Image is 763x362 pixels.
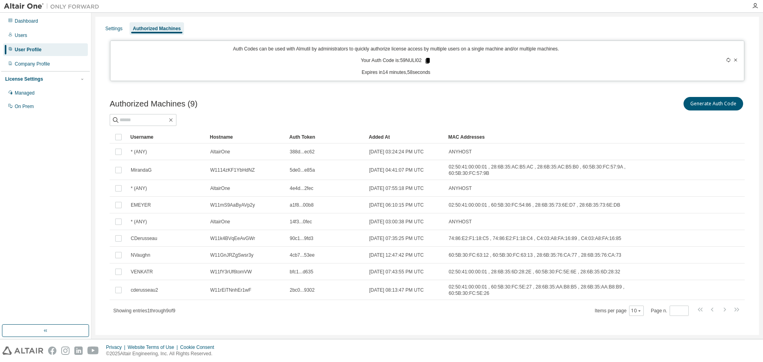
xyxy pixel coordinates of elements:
[369,131,442,143] div: Added At
[131,149,147,155] span: * (ANY)
[449,235,621,242] span: 74:86:E2:F1:18:C5 , 74:86:E2:F1:18:C4 , C4:03:A8:FA:16:89 , C4:03:A8:FA:16:85
[210,269,252,275] span: W11fY3rUf6tomVW
[15,18,38,24] div: Dashboard
[5,76,43,82] div: License Settings
[290,252,315,258] span: 4cb7...53ee
[15,103,34,110] div: On Prem
[210,167,255,173] span: W1114zKF1YbHdNZ
[110,99,198,108] span: Authorized Machines (9)
[105,25,122,32] div: Settings
[106,350,219,357] p: © 2025 Altair Engineering, Inc. All Rights Reserved.
[113,308,175,314] span: Showing entries 1 through 9 of 9
[448,131,657,143] div: MAC Addresses
[369,235,424,242] span: [DATE] 07:35:25 PM UTC
[369,185,424,192] span: [DATE] 07:55:18 PM UTC
[115,46,677,52] p: Auth Codes can be used with Almutil by administrators to quickly authorize license access by mult...
[74,347,83,355] img: linkedin.svg
[210,235,255,242] span: W11k4BVqEeAvGWr
[369,287,424,293] span: [DATE] 08:13:47 PM UTC
[131,252,150,258] span: NVaughn
[290,149,315,155] span: 388d...ec62
[290,235,313,242] span: 90c1...9fd3
[131,185,147,192] span: * (ANY)
[48,347,56,355] img: facebook.svg
[131,269,153,275] span: VENKATR
[595,306,644,316] span: Items per page
[369,252,424,258] span: [DATE] 12:47:42 PM UTC
[449,164,657,176] span: 02:50:41:00:00:01 , 28:6B:35:AC:B5:AC , 28:6B:35:AC:B5:B0 , 60:5B:30:FC:57:9A , 60:5B:30:FC:57:9B
[210,287,251,293] span: W11rEiTNnhEr1wF
[15,90,35,96] div: Managed
[290,167,315,173] span: 5de0...e85a
[210,252,254,258] span: W11GnJRZgSwsr3y
[449,219,472,225] span: ANYHOST
[289,131,362,143] div: Auth Token
[369,219,424,225] span: [DATE] 03:00:38 PM UTC
[131,235,157,242] span: CDerusseau
[130,131,203,143] div: Username
[61,347,70,355] img: instagram.svg
[128,344,180,350] div: Website Terms of Use
[290,219,312,225] span: 14f3...0fec
[361,57,431,64] p: Your Auth Code is: 59NULI02
[449,149,472,155] span: ANYHOST
[449,202,620,208] span: 02:50:41:00:00:01 , 60:5B:30:FC:54:86 , 28:6B:35:73:6E:D7 , 28:6B:35:73:6E:DB
[369,269,424,275] span: [DATE] 07:43:55 PM UTC
[651,306,689,316] span: Page n.
[4,2,103,10] img: Altair One
[2,347,43,355] img: altair_logo.svg
[210,131,283,143] div: Hostname
[449,252,621,258] span: 60:5B:30:FC:63:12 , 60:5B:30:FC:63:13 , 28:6B:35:76:CA:77 , 28:6B:35:76:CA:73
[210,185,230,192] span: AltairOne
[290,269,313,275] span: bfc1...d635
[87,347,99,355] img: youtube.svg
[369,149,424,155] span: [DATE] 03:24:24 PM UTC
[131,167,152,173] span: MirandaG
[131,202,151,208] span: EMEYER
[131,219,147,225] span: * (ANY)
[449,269,620,275] span: 02:50:41:00:00:01 , 28:6B:35:6D:28:2E , 60:5B:30:FC:5E:6E , 28:6B:35:6D:28:32
[290,185,313,192] span: 4e4d...2fec
[106,344,128,350] div: Privacy
[290,287,315,293] span: 2bc0...9302
[15,32,27,39] div: Users
[210,219,230,225] span: AltairOne
[290,202,314,208] span: a1f8...00b8
[684,97,743,110] button: Generate Auth Code
[131,287,158,293] span: cderusseau2
[449,284,657,296] span: 02:50:41:00:00:01 , 60:5B:30:FC:5E:27 , 28:6B:35:AA:B8:B5 , 28:6B:35:AA:B8:B9 , 60:5B:30:FC:5E:26
[115,69,677,76] p: Expires in 14 minutes, 58 seconds
[210,149,230,155] span: AltairOne
[180,344,219,350] div: Cookie Consent
[631,308,642,314] button: 10
[369,202,424,208] span: [DATE] 06:10:15 PM UTC
[133,25,181,32] div: Authorized Machines
[369,167,424,173] span: [DATE] 04:41:07 PM UTC
[210,202,255,208] span: W11mS9AaByAVp2y
[449,185,472,192] span: ANYHOST
[15,46,41,53] div: User Profile
[15,61,50,67] div: Company Profile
